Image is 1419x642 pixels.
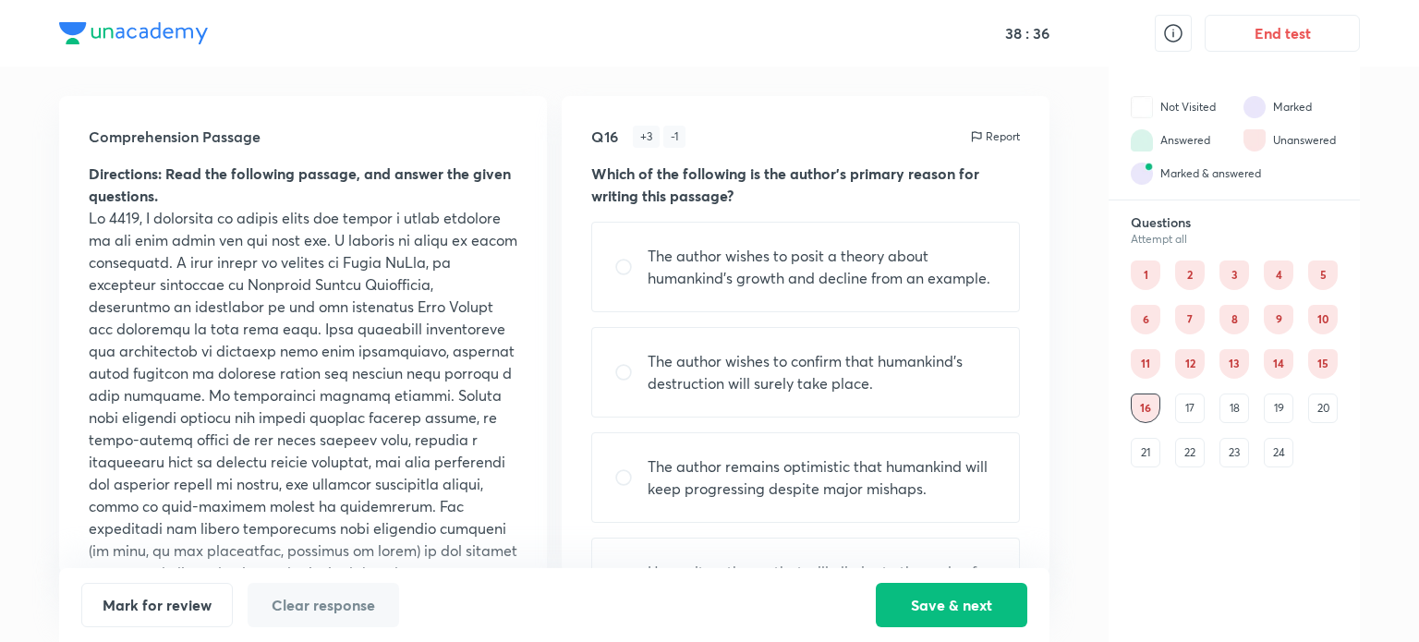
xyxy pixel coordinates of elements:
[1308,349,1338,379] div: 15
[1219,394,1249,423] div: 18
[1131,260,1160,290] div: 1
[1243,96,1266,118] img: attempt state
[1160,165,1261,182] div: Marked & answered
[591,164,979,205] strong: Which of the following is the author’s primary reason for writing this passage?
[1205,15,1360,52] button: End test
[633,126,660,148] div: + 3
[1273,132,1336,149] div: Unanswered
[1264,260,1293,290] div: 4
[648,561,997,605] p: He posits a theory that will eliminate the cycle of regeneration and decline amongst civilisations.
[1219,349,1249,379] div: 13
[1175,349,1205,379] div: 12
[1131,214,1338,231] h6: Questions
[1175,260,1205,290] div: 2
[1308,260,1338,290] div: 5
[81,583,233,627] button: Mark for review
[1131,163,1153,185] img: attempt state
[1219,438,1249,467] div: 23
[591,126,618,148] h5: Q16
[1160,99,1216,115] div: Not Visited
[1131,438,1160,467] div: 21
[1219,260,1249,290] div: 3
[648,350,997,394] p: The author wishes to confirm that humankind’s destruction will surely take place.
[1131,394,1160,423] div: 16
[876,583,1027,627] button: Save & next
[1308,305,1338,334] div: 10
[248,583,399,627] button: Clear response
[1029,24,1049,42] h5: 36
[663,126,685,148] div: - 1
[1219,305,1249,334] div: 8
[1131,233,1338,246] div: Attempt all
[1160,132,1210,149] div: Answered
[648,455,997,500] p: The author remains optimistic that humankind will keep progressing despite major mishaps.
[1131,129,1153,151] img: attempt state
[1264,349,1293,379] div: 14
[648,245,997,289] p: The author wishes to posit a theory about humankind’s growth and decline from an example.
[89,126,517,148] h5: Comprehension Passage
[1308,394,1338,423] div: 20
[986,128,1020,145] p: Report
[1175,394,1205,423] div: 17
[1264,305,1293,334] div: 9
[1131,96,1153,118] img: attempt state
[89,164,511,205] strong: Directions: Read the following passage, and answer the given questions.
[1001,24,1029,42] h5: 38 :
[1131,305,1160,334] div: 6
[1175,305,1205,334] div: 7
[1273,99,1312,115] div: Marked
[1243,129,1266,151] img: attempt state
[1264,438,1293,467] div: 24
[1175,438,1205,467] div: 22
[969,129,984,144] img: report icon
[1264,394,1293,423] div: 19
[1131,349,1160,379] div: 11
